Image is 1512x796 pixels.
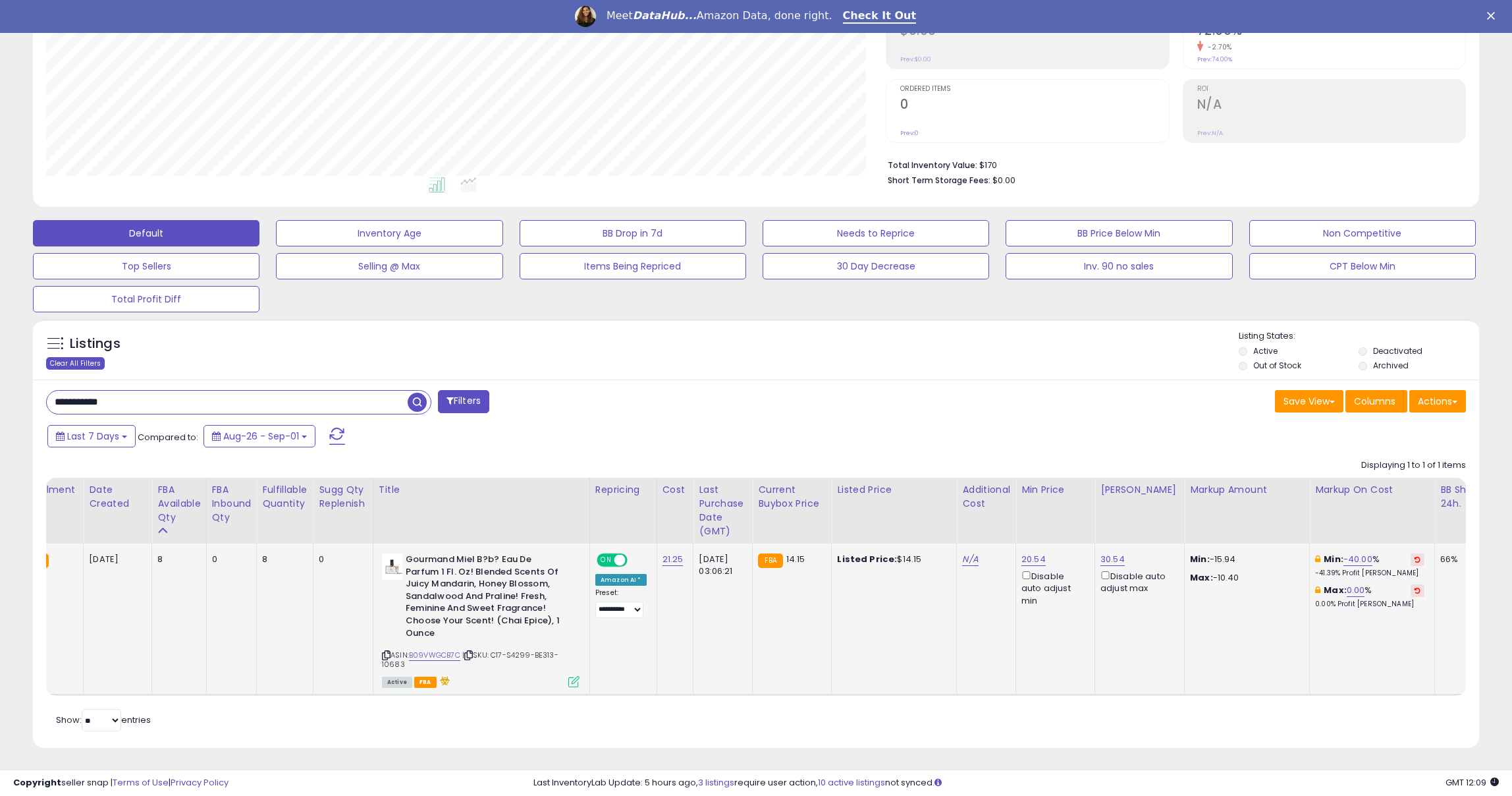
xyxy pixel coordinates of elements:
[1275,390,1343,412] button: Save View
[595,483,651,497] div: Repricing
[1347,584,1365,597] a: 0.00
[276,220,502,246] button: Inventory Age
[382,677,412,688] span: All listings currently available for purchase on Amazon
[414,677,437,688] span: FBA
[1487,12,1500,20] div: Close
[262,483,308,511] div: Fulfillable Quantity
[662,483,688,497] div: Cost
[1415,587,1420,594] i: Revert to store-level Max Markup
[157,554,196,565] div: 8
[837,483,951,497] div: Listed Price
[382,554,402,580] img: 31e4G+tjs6L._SL40_.jpg
[1100,553,1125,566] a: 30.54
[1197,129,1223,137] small: Prev: N/A
[633,9,697,22] i: DataHub...
[1315,569,1424,578] p: -41.39% Profit [PERSON_NAME]
[382,650,558,669] span: | SKU: C17-S4299-BE313-10683
[13,776,61,789] strong: Copyright
[1203,42,1232,52] small: -2.70%
[1315,584,1424,609] div: %
[382,554,580,686] div: ASIN:
[409,650,460,661] a: B09VWGCB7C
[888,175,990,186] b: Short Term Storage Fees:
[1100,569,1174,594] div: Disable auto adjust max
[24,483,78,497] div: Fulfillment
[699,483,747,538] div: Last Purchase Date (GMT)
[1445,776,1499,789] span: 2025-09-10 12:09 GMT
[212,483,252,525] div: FBA inbound Qty
[1021,483,1089,497] div: Min Price
[1315,586,1320,594] i: This overrides the store level max markup for this listing
[818,776,885,789] a: 10 active listings
[1239,330,1479,343] p: Listing States:
[1440,554,1484,565] div: 66%
[1409,390,1466,412] button: Actions
[900,86,1168,93] span: Ordered Items
[56,714,151,726] span: Show: entries
[595,588,647,618] div: Preset:
[758,554,782,568] small: FBA
[900,55,931,63] small: Prev: $0.00
[837,553,897,565] b: Listed Price:
[1361,459,1466,472] div: Displaying 1 to 1 of 1 items
[1310,478,1435,544] th: The percentage added to the cost of goods (COGS) that forms the calculator for Min & Max prices.
[533,777,1499,789] div: Last InventoryLab Update: 5 hours ago, require user action, not synced.
[843,9,917,24] a: Check It Out
[888,159,977,171] b: Total Inventory Value:
[276,253,502,279] button: Selling @ Max
[1006,220,1232,246] button: BB Price Below Min
[46,357,105,370] div: Clear All Filters
[437,676,450,685] i: hazardous material
[212,554,247,565] div: 0
[607,9,832,22] div: Meet Amazon Data, done right.
[1197,55,1232,63] small: Prev: 74.00%
[1190,554,1299,565] p: -15.94
[698,776,734,789] a: 3 listings
[1190,572,1299,584] p: -10.40
[900,129,919,137] small: Prev: 0
[70,335,121,353] h5: Listings
[1197,97,1465,115] h2: N/A
[313,478,373,544] th: Please note that this number is a calculation based on your required days of coverage and your ve...
[157,483,200,525] div: FBA Available Qty
[379,483,584,497] div: Title
[1415,556,1420,563] i: Revert to store-level Min Markup
[962,553,978,566] a: N/A
[1100,483,1179,497] div: [PERSON_NAME]
[1190,553,1210,565] strong: Min:
[1315,483,1429,497] div: Markup on Cost
[67,430,119,443] span: Last 7 Days
[1249,220,1476,246] button: Non Competitive
[33,253,259,279] button: Top Sellers
[598,555,614,566] span: ON
[1253,345,1278,356] label: Active
[1021,553,1046,566] a: 20.54
[1190,571,1213,584] strong: Max:
[1197,86,1465,93] span: ROI
[319,554,363,565] div: 0
[89,483,146,511] div: Date Created
[138,431,198,443] span: Compared to:
[89,554,142,565] div: [DATE]
[203,425,315,447] button: Aug-26 - Sep-01
[1006,253,1232,279] button: Inv. 90 no sales
[1354,395,1395,408] span: Columns
[888,156,1456,172] li: $170
[1345,390,1407,412] button: Columns
[1249,253,1476,279] button: CPT Below Min
[1190,483,1304,497] div: Markup Amount
[763,220,989,246] button: Needs to Reprice
[699,554,742,577] div: [DATE] 03:06:21
[1315,600,1424,609] p: 0.00% Profit [PERSON_NAME]
[438,390,489,413] button: Filters
[33,220,259,246] button: Default
[223,430,299,443] span: Aug-26 - Sep-01
[171,776,229,789] a: Privacy Policy
[113,776,169,789] a: Terms of Use
[992,174,1015,186] span: $0.00
[520,253,746,279] button: Items Being Repriced
[47,425,136,447] button: Last 7 Days
[575,6,596,27] img: Profile image for Georgie
[1373,345,1422,356] label: Deactivated
[763,253,989,279] button: 30 Day Decrease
